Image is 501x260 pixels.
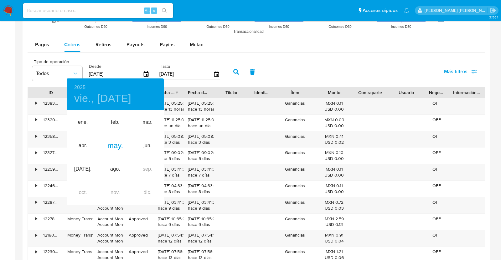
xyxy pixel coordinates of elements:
div: ago. [99,157,131,181]
div: mar. [132,111,164,134]
div: feb. [99,111,131,134]
div: may. [99,134,131,157]
div: ene. [67,111,99,134]
div: jun. [132,134,164,157]
button: vie., [DATE] [74,92,131,105]
div: [DATE]. [67,157,99,181]
button: 2025 [74,83,85,92]
div: abr. [67,134,99,157]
